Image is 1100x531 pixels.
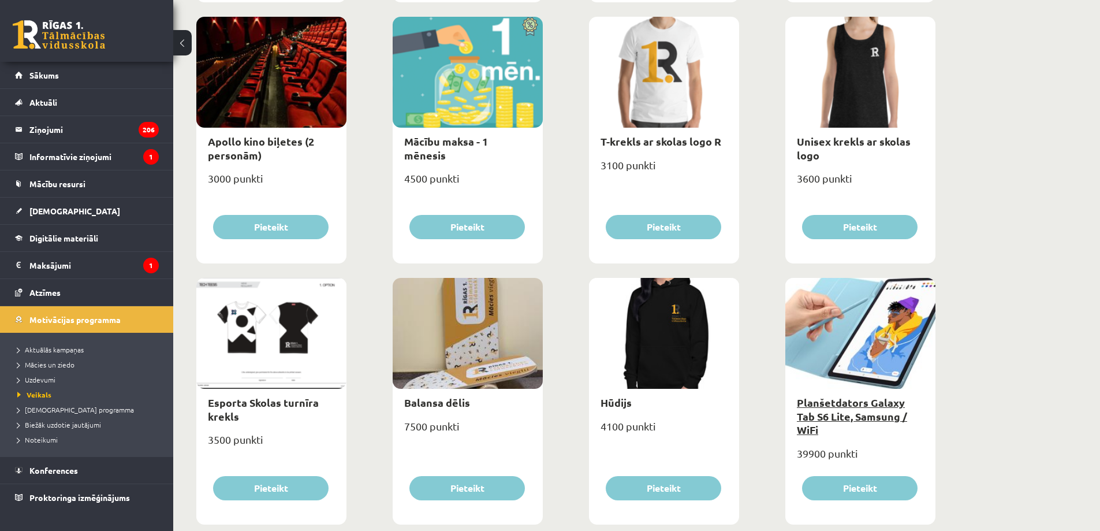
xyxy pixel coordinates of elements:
a: Mācību resursi [15,170,159,197]
div: 3000 punkti [196,169,346,198]
a: Informatīvie ziņojumi1 [15,143,159,170]
a: Unisex krekls ar skolas logo [797,135,911,161]
a: Apollo kino biļetes (2 personām) [208,135,314,161]
a: Uzdevumi [17,374,162,385]
legend: Maksājumi [29,252,159,279]
a: Veikals [17,389,162,400]
a: Konferences [15,457,159,484]
button: Pieteikt [802,476,918,500]
legend: Ziņojumi [29,116,159,143]
button: Pieteikt [409,476,525,500]
div: 3600 punkti [785,169,935,198]
span: Biežāk uzdotie jautājumi [17,420,101,429]
span: Aktuālās kampaņas [17,345,84,354]
span: Sākums [29,70,59,80]
button: Pieteikt [802,215,918,239]
div: 39900 punkti [785,444,935,473]
span: Motivācijas programma [29,314,121,325]
a: Aktuālās kampaņas [17,344,162,355]
a: [DEMOGRAPHIC_DATA] [15,198,159,224]
div: 3100 punkti [589,155,739,184]
i: 206 [139,122,159,138]
span: Atzīmes [29,287,61,298]
a: Balansa dēlis [404,396,470,409]
span: Noteikumi [17,435,58,444]
a: Sākums [15,62,159,88]
a: Proktoringa izmēģinājums [15,484,159,511]
a: Motivācijas programma [15,306,159,333]
button: Pieteikt [213,215,329,239]
button: Pieteikt [606,215,721,239]
span: Mācību resursi [29,179,85,189]
button: Pieteikt [213,476,329,500]
span: Proktoringa izmēģinājums [29,492,130,503]
i: 1 [143,149,159,165]
a: Maksājumi1 [15,252,159,279]
a: T-krekls ar skolas logo R [601,135,721,148]
a: Aktuāli [15,89,159,116]
a: Atzīmes [15,279,159,306]
button: Pieteikt [606,476,721,500]
a: Planšetdators Galaxy Tab S6 Lite, Samsung / WiFi [797,396,907,436]
span: [DEMOGRAPHIC_DATA] programma [17,405,134,414]
div: 7500 punkti [393,417,543,445]
a: Noteikumi [17,435,162,445]
div: 4100 punkti [589,417,739,445]
a: Rīgas 1. Tālmācības vidusskola [13,20,105,49]
span: [DEMOGRAPHIC_DATA] [29,206,120,216]
a: Ziņojumi206 [15,116,159,143]
a: Esporta Skolas turnīra krekls [208,396,319,422]
button: Pieteikt [409,215,525,239]
a: Digitālie materiāli [15,225,159,251]
a: Biežāk uzdotie jautājumi [17,419,162,430]
i: 1 [143,258,159,273]
a: [DEMOGRAPHIC_DATA] programma [17,404,162,415]
a: Mācies un ziedo [17,359,162,370]
span: Mācies un ziedo [17,360,74,369]
span: Veikals [17,390,51,399]
div: 3500 punkti [196,430,346,459]
legend: Informatīvie ziņojumi [29,143,159,170]
a: Hūdijs [601,396,632,409]
img: Atlaide [517,17,543,36]
span: Digitālie materiāli [29,233,98,243]
span: Aktuāli [29,97,57,107]
a: Mācību maksa - 1 mēnesis [404,135,488,161]
span: Konferences [29,465,78,476]
span: Uzdevumi [17,375,55,384]
div: 4500 punkti [393,169,543,198]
